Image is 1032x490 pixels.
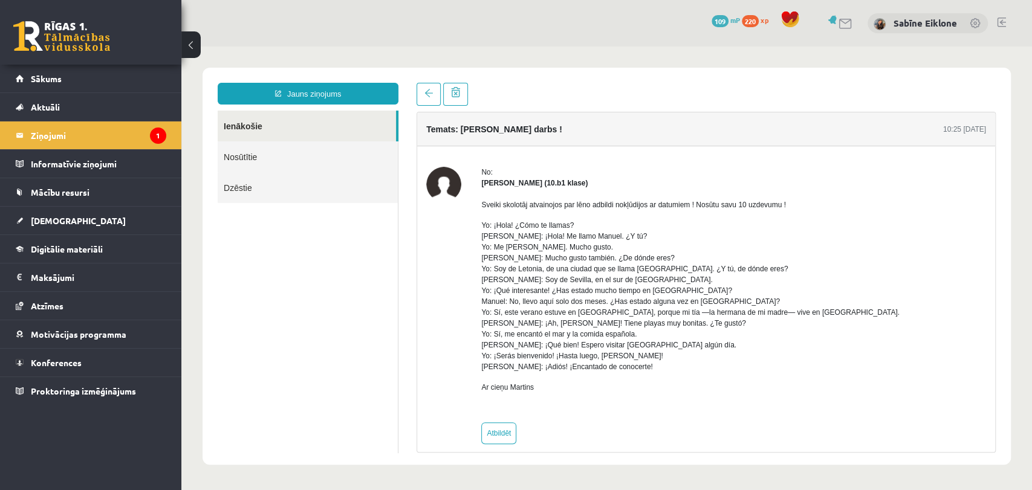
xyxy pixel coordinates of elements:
[31,263,166,291] legend: Maksājumi
[300,120,718,131] div: No:
[712,15,740,25] a: 109 mP
[300,153,718,164] p: Sveiki skolotāj atvainojos par lēno adbildi nokļūdijos ar datumiem ! Nosūtu savu 10 uzdevumu !
[245,78,381,88] h4: Temats: [PERSON_NAME] darbs !
[16,93,166,121] a: Aktuāli
[36,95,216,126] a: Nosūtītie
[31,187,89,198] span: Mācību resursi
[36,126,216,156] a: Dzēstie
[31,357,82,368] span: Konferences
[730,15,740,25] span: mP
[300,335,718,346] p: Ar cieņu Martins
[16,207,166,234] a: [DEMOGRAPHIC_DATA]
[13,21,110,51] a: Rīgas 1. Tālmācības vidusskola
[874,18,886,30] img: Sabīne Eiklone
[31,121,166,149] legend: Ziņojumi
[712,15,729,27] span: 109
[31,300,63,311] span: Atzīmes
[150,127,166,144] i: 1
[245,120,280,155] img: Martins Birkmanis
[762,77,805,88] div: 10:25 [DATE]
[16,178,166,206] a: Mācību resursi
[16,65,166,92] a: Sākums
[36,36,217,58] a: Jauns ziņojums
[31,150,166,178] legend: Informatīvie ziņojumi
[31,243,103,254] span: Digitālie materiāli
[31,329,126,340] span: Motivācijas programma
[16,292,166,320] a: Atzīmes
[16,320,166,348] a: Motivācijas programma
[36,64,215,95] a: Ienākošie
[742,15,774,25] a: 220 xp
[16,150,166,178] a: Informatīvie ziņojumi
[31,385,136,396] span: Proktoringa izmēģinājums
[300,132,406,141] strong: [PERSON_NAME] (10.b1 klase)
[742,15,759,27] span: 220
[31,102,60,112] span: Aktuāli
[894,17,957,29] a: Sabīne Eiklone
[31,215,126,226] span: [DEMOGRAPHIC_DATA]
[16,263,166,291] a: Maksājumi
[761,15,768,25] span: xp
[300,173,718,326] p: Yo: ¡Hola! ¿Cómo te llamas? [PERSON_NAME]: ¡Hola! Me llamo Manuel. ¿Y tú? Yo: Me [PERSON_NAME]. M...
[16,121,166,149] a: Ziņojumi1
[31,73,62,84] span: Sākums
[16,349,166,376] a: Konferences
[16,235,166,263] a: Digitālie materiāli
[300,376,335,398] a: Atbildēt
[16,377,166,405] a: Proktoringa izmēģinājums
